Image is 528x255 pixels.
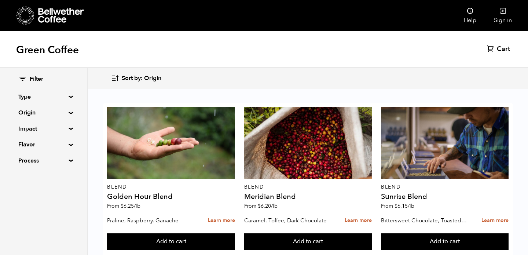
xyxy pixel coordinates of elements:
[481,213,509,229] a: Learn more
[16,43,79,57] h1: Green Coffee
[244,233,372,250] button: Add to cart
[244,193,372,200] h4: Meridian Blend
[208,213,235,229] a: Learn more
[244,203,278,210] span: From
[497,45,510,54] span: Cart
[107,185,235,190] p: Blend
[408,203,414,210] span: /lb
[258,203,261,210] span: $
[121,203,140,210] bdi: 6.25
[122,74,161,83] span: Sort by: Origin
[111,70,161,87] button: Sort by: Origin
[107,193,235,200] h4: Golden Hour Blend
[345,213,372,229] a: Learn more
[30,75,43,83] span: Filter
[107,215,194,226] p: Praline, Raspberry, Ganache
[487,45,512,54] a: Cart
[381,185,509,190] p: Blend
[134,203,140,210] span: /lb
[18,124,69,133] summary: Impact
[244,215,331,226] p: Caramel, Toffee, Dark Chocolate
[381,215,468,226] p: Bittersweet Chocolate, Toasted Marshmallow, Candied Orange, Praline
[381,233,509,250] button: Add to cart
[107,233,235,250] button: Add to cart
[258,203,278,210] bdi: 6.20
[381,193,509,200] h4: Sunrise Blend
[395,203,414,210] bdi: 6.15
[18,140,69,149] summary: Flavor
[395,203,397,210] span: $
[18,92,69,101] summary: Type
[121,203,124,210] span: $
[381,203,414,210] span: From
[244,185,372,190] p: Blend
[271,203,278,210] span: /lb
[107,203,140,210] span: From
[18,108,69,117] summary: Origin
[18,156,69,165] summary: Process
